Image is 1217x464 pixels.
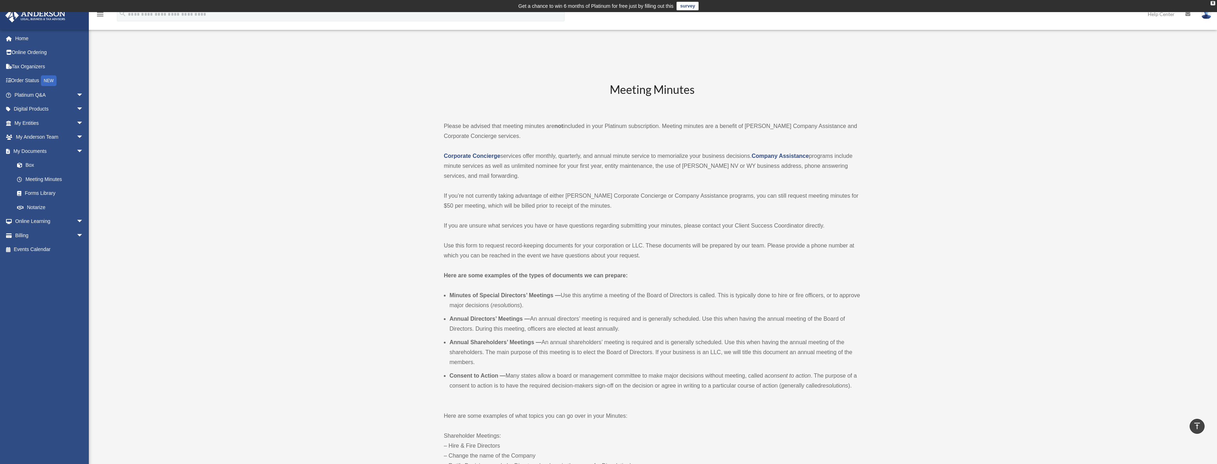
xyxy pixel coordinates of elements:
[1193,422,1201,430] i: vertical_align_top
[449,292,561,298] b: Minutes of Special Directors’ Meetings —
[554,123,563,129] strong: not
[5,74,94,88] a: Order StatusNEW
[444,241,860,261] p: Use this form to request record-keeping documents for your corporation or LLC. These documents wi...
[1201,9,1212,19] img: User Pic
[5,59,94,74] a: Tax Organizers
[76,144,91,159] span: arrow_drop_down
[752,153,809,159] a: Company Assistance
[449,314,860,334] li: An annual directors’ meeting is required and is generally scheduled. Use this when having the ann...
[119,10,126,17] i: search
[449,290,860,310] li: Use this anytime a meeting of the Board of Directors is called. This is typically done to hire or...
[10,172,91,186] a: Meeting Minutes
[444,82,860,111] h2: Meeting Minutes
[76,214,91,229] span: arrow_drop_down
[76,116,91,130] span: arrow_drop_down
[5,102,94,116] a: Digital Productsarrow_drop_down
[10,158,94,172] a: Box
[518,2,674,10] div: Get a chance to win 6 months of Platinum for free just by filling out this
[5,116,94,130] a: My Entitiesarrow_drop_down
[96,12,104,18] a: menu
[76,102,91,117] span: arrow_drop_down
[5,31,94,46] a: Home
[444,121,860,141] p: Please be advised that meeting minutes are included in your Platinum subscription. Meeting minute...
[444,411,860,421] p: Here are some examples of what topics you can go over in your Minutes:
[796,373,811,379] em: action
[677,2,699,10] a: survey
[10,200,94,214] a: Notarize
[449,339,542,345] b: Annual Shareholders’ Meetings —
[1190,419,1205,434] a: vertical_align_top
[5,214,94,229] a: Online Learningarrow_drop_down
[76,228,91,243] span: arrow_drop_down
[444,272,628,278] strong: Here are some examples of the types of documents we can prepare:
[444,221,860,231] p: If you are unsure what services you have or have questions regarding submitting your minutes, ple...
[768,373,794,379] em: consent to
[5,88,94,102] a: Platinum Q&Aarrow_drop_down
[5,46,94,60] a: Online Ordering
[3,9,68,22] img: Anderson Advisors Platinum Portal
[41,75,56,86] div: NEW
[449,371,860,391] li: Many states allow a board or management committee to make major decisions without meeting, called...
[821,383,848,389] em: resolutions
[449,337,860,367] li: An annual shareholders’ meeting is required and is generally scheduled. Use this when having the ...
[10,186,94,201] a: Forms Library
[96,10,104,18] i: menu
[492,302,520,308] em: resolutions
[5,130,94,144] a: My Anderson Teamarrow_drop_down
[449,373,506,379] b: Consent to Action —
[1211,1,1215,5] div: close
[444,191,860,211] p: If you’re not currently taking advantage of either [PERSON_NAME] Corporate Concierge or Company A...
[5,242,94,257] a: Events Calendar
[444,151,860,181] p: services offer monthly, quarterly, and annual minute service to memorialize your business decisio...
[444,153,500,159] a: Corporate Concierge
[449,316,530,322] b: Annual Directors’ Meetings —
[76,88,91,102] span: arrow_drop_down
[5,144,94,158] a: My Documentsarrow_drop_down
[76,130,91,145] span: arrow_drop_down
[5,228,94,242] a: Billingarrow_drop_down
